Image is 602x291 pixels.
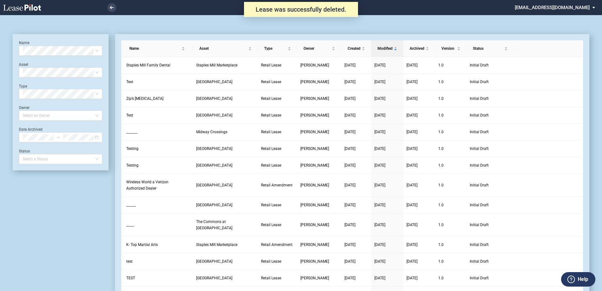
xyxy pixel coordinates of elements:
span: Initial Draft [470,182,511,188]
span: Catherine Midkiff [300,96,329,101]
a: [PERSON_NAME] [300,112,338,118]
span: 1 . 0 [438,223,444,227]
span: [DATE] [374,96,385,101]
a: [PERSON_NAME] [300,182,338,188]
span: [DATE] [344,259,355,264]
span: Huntington Square Plaza [196,113,232,117]
span: Catherine Midkiff [300,223,329,227]
span: Catherine Midkiff [300,146,329,151]
span: [DATE] [374,203,385,207]
span: Initial Draft [470,129,511,135]
span: Jackie Krol [300,63,329,67]
span: King Farm Village Center [196,80,232,84]
span: [DATE] [344,63,355,67]
span: Testing [126,146,139,151]
span: Retail Lease [261,276,281,280]
span: _______ [126,130,137,134]
span: [DATE] [374,146,385,151]
span: Initial Draft [470,162,511,168]
span: Initial Draft [470,222,511,228]
label: Owner [19,106,30,110]
span: 1 . 0 [438,63,444,67]
label: Name [19,41,29,45]
span: Initial Draft [470,112,511,118]
span: Jackie Krol [300,243,329,247]
span: Braemar Village Center [196,146,232,151]
span: 1 . 0 [438,259,444,264]
span: Retail Lease [261,223,281,227]
span: Retail Lease [261,80,281,84]
span: Initial Draft [470,145,511,152]
label: Help [578,275,588,283]
span: Modified [378,45,393,52]
th: Created [341,40,371,57]
span: Testing [126,163,139,168]
span: Pavilion Plaza West [196,259,232,264]
span: Retail Lease [261,130,281,134]
span: [DATE] [344,146,355,151]
span: [DATE] [406,276,417,280]
a: [PERSON_NAME] [300,162,338,168]
span: [DATE] [406,80,417,84]
span: [DATE] [344,130,355,134]
a: [PERSON_NAME] [300,202,338,208]
span: Test [126,113,133,117]
span: Retail Lease [261,203,281,207]
span: Catherine Midkiff [300,130,329,134]
span: Retail Lease [261,113,281,117]
span: [DATE] [374,243,385,247]
span: 1 . 0 [438,163,444,168]
label: Type [19,84,27,88]
span: 1 . 0 [438,146,444,151]
span: [DATE] [406,223,417,227]
span: Initial Draft [470,275,511,281]
span: [DATE] [344,276,355,280]
span: Version [441,45,456,52]
span: [DATE] [344,203,355,207]
span: [DATE] [406,183,417,187]
span: [DATE] [374,163,385,168]
span: [DATE] [344,163,355,168]
span: [DATE] [406,146,417,151]
span: Zip’s Dry Cleaning [126,96,163,101]
span: Owner [304,45,331,52]
span: Created [348,45,361,52]
a: [PERSON_NAME] [300,275,338,281]
th: Version [435,40,467,57]
span: [DATE] [406,243,417,247]
span: Braemar Village Center [196,163,232,168]
span: [DATE] [374,276,385,280]
span: Wireless World a Verizon Authorized Dealer [126,180,168,191]
span: [DATE] [344,96,355,101]
span: Nicole Ford [300,259,329,264]
span: [DATE] [374,259,385,264]
span: The Commons at Town Center [196,220,232,230]
span: Retail Lease [261,146,281,151]
label: Status [19,149,30,153]
span: Archived [410,45,424,52]
span: ______ [126,203,136,207]
a: [PERSON_NAME] [300,79,338,85]
span: to [56,135,60,140]
label: Asset [19,62,28,67]
span: Type [264,45,287,52]
span: 1 . 0 [438,276,444,280]
span: [DATE] [344,80,355,84]
span: Westgate Shopping Center [196,96,232,101]
span: Staples Mill Family Dental [126,63,170,67]
span: Pavilion Plaza West [196,276,232,280]
span: Catherine Midkiff [300,163,329,168]
a: [PERSON_NAME] [300,222,338,228]
a: [PERSON_NAME] [300,242,338,248]
th: Modified [371,40,403,57]
div: Lease was successfully deleted. [244,2,358,17]
a: [PERSON_NAME] [300,258,338,265]
span: Nicole Ford [300,80,329,84]
span: K- Top Martial Arts [126,243,158,247]
button: Help [561,272,595,287]
span: 1 . 0 [438,130,444,134]
span: test [126,259,133,264]
span: [DATE] [374,183,385,187]
span: Staples Mill Marketplace [196,63,237,67]
span: Initial Draft [470,95,511,102]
